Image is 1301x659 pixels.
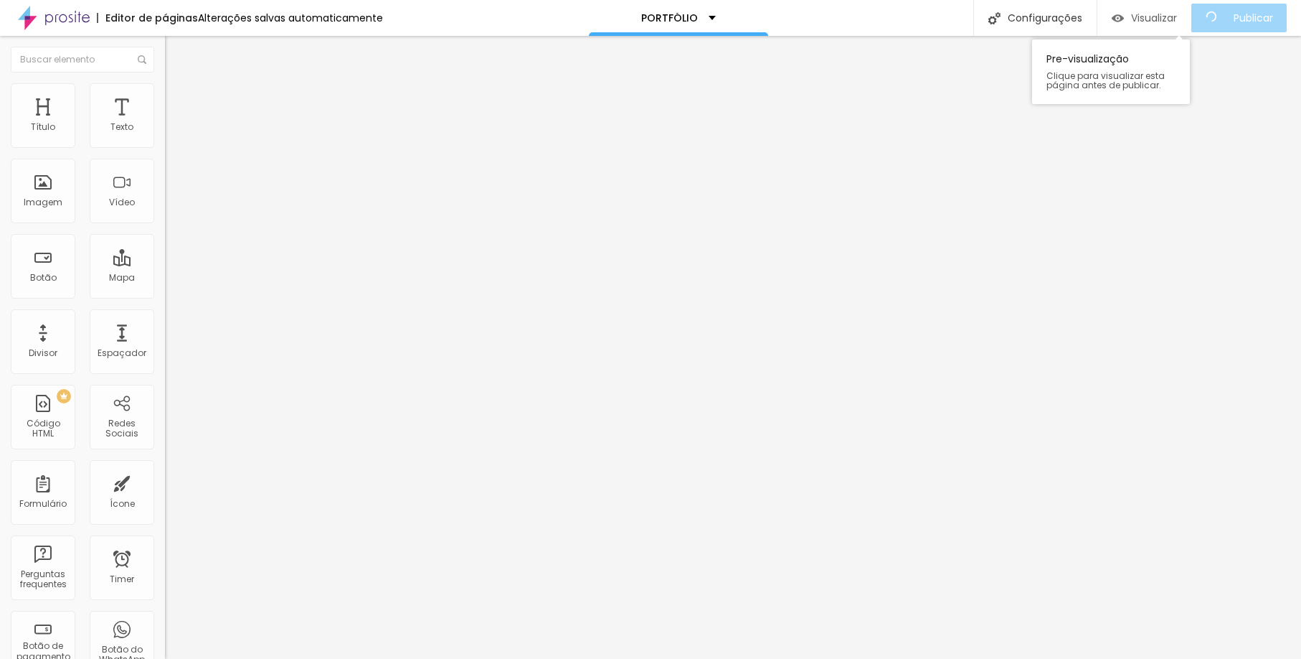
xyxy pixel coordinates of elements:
button: Publicar [1191,4,1287,32]
div: Redes Sociais [93,419,150,439]
span: Publicar [1234,12,1273,24]
img: view-1.svg [1112,12,1124,24]
div: Imagem [24,197,62,207]
div: Mapa [109,273,135,283]
div: Timer [110,574,134,584]
div: Ícone [110,499,135,509]
div: Espaçador [98,348,146,358]
input: Buscar elemento [11,47,154,73]
div: Pre-visualização [1032,39,1190,104]
div: Formulário [19,499,67,509]
div: Vídeo [109,197,135,207]
div: Texto [110,122,133,132]
div: Botão [30,273,57,283]
iframe: Editor [165,36,1301,659]
img: Icone [988,12,1000,24]
div: Título [31,122,55,132]
img: Icone [138,55,146,64]
span: Visualizar [1131,12,1177,24]
button: Visualizar [1097,4,1191,32]
div: Código HTML [14,419,71,439]
div: Alterações salvas automaticamente [198,13,383,23]
div: Divisor [29,348,57,358]
span: Clique para visualizar esta página antes de publicar. [1046,71,1175,90]
div: Perguntas frequentes [14,569,71,590]
div: Editor de páginas [97,13,198,23]
p: PORTFÓLIO [641,13,698,23]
